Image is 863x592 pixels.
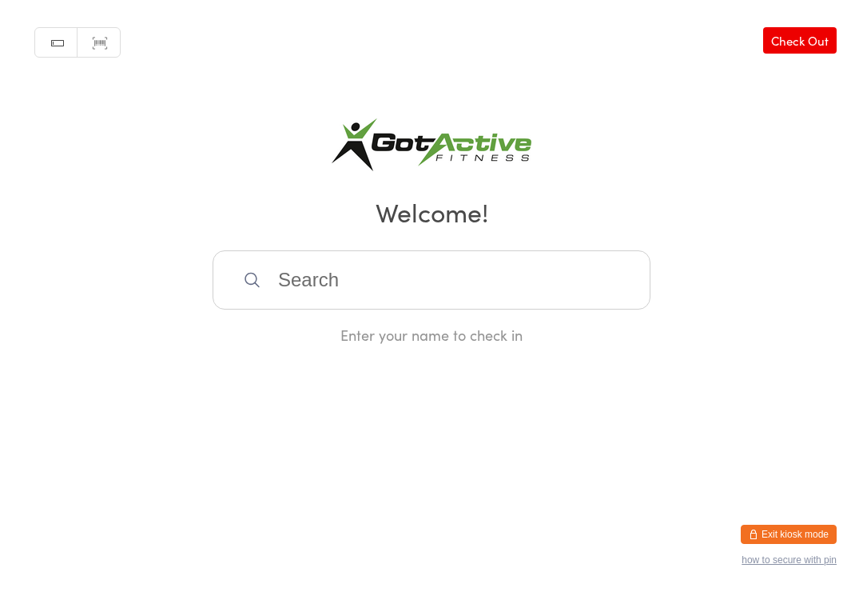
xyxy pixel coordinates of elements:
button: Exit kiosk mode [741,525,837,544]
input: Search [213,250,650,310]
a: Check Out [763,27,837,54]
h2: Welcome! [16,194,847,230]
button: how to secure with pin [742,554,837,566]
div: Enter your name to check in [213,325,650,345]
img: Got Active Fitness [332,118,531,171]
